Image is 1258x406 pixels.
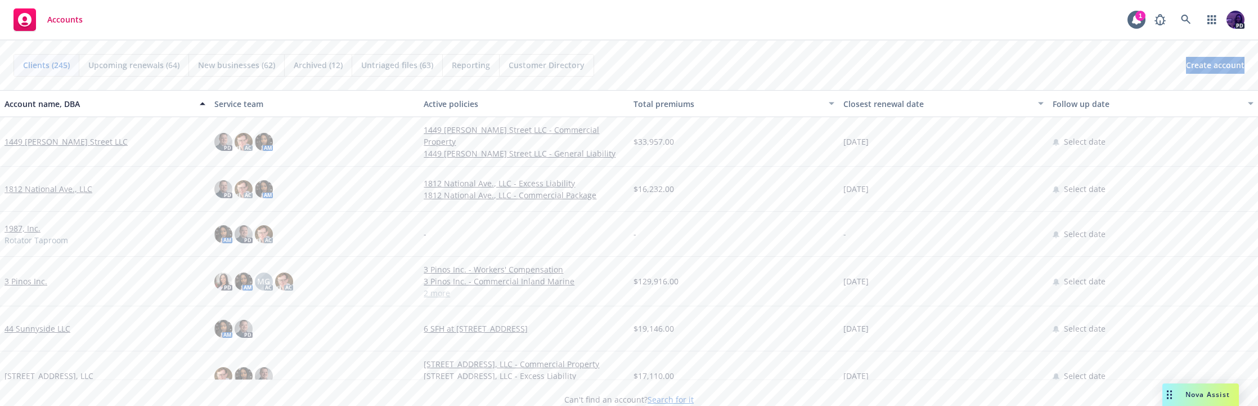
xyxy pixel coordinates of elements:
[214,320,232,338] img: photo
[235,180,253,198] img: photo
[198,59,275,71] span: New businesses (62)
[1162,383,1176,406] div: Drag to move
[235,367,253,385] img: photo
[47,15,83,24] span: Accounts
[419,90,629,117] button: Active policies
[1162,383,1239,406] button: Nova Assist
[424,323,624,334] a: 6 SFH at [STREET_ADDRESS]
[214,133,232,151] img: photo
[235,320,253,338] img: photo
[1064,370,1106,382] span: Select date
[634,323,674,334] span: $19,146.00
[1175,8,1197,31] a: Search
[1064,275,1106,287] span: Select date
[424,148,624,159] a: 1449 [PERSON_NAME] Street LLC - General Liability
[843,98,1032,110] div: Closest renewal date
[1201,8,1223,31] a: Switch app
[424,177,624,189] a: 1812 National Ave., LLC - Excess Liability
[843,275,869,287] span: [DATE]
[1185,390,1230,399] span: Nova Assist
[5,275,47,287] a: 3 Pinos Inc.
[424,124,624,148] a: 1449 [PERSON_NAME] Street LLC - Commercial Property
[214,98,415,110] div: Service team
[5,234,68,246] span: Rotator Taproom
[255,133,273,151] img: photo
[843,323,869,334] span: [DATE]
[235,225,253,243] img: photo
[634,136,674,148] span: $33,957.00
[5,323,70,334] a: 44 Sunnyside LLC
[214,225,232,243] img: photo
[255,367,273,385] img: photo
[424,370,624,382] a: [STREET_ADDRESS], LLC - Excess Liability
[5,183,92,195] a: 1812 National Ave., LLC
[1064,136,1106,148] span: Select date
[424,287,624,299] a: 2 more
[424,98,624,110] div: Active policies
[235,133,253,151] img: photo
[843,228,846,240] span: -
[1053,98,1241,110] div: Follow up date
[509,59,585,71] span: Customer Directory
[361,59,433,71] span: Untriaged files (63)
[257,275,270,287] span: MG
[634,183,674,195] span: $16,232.00
[214,180,232,198] img: photo
[634,275,679,287] span: $129,916.00
[843,136,869,148] span: [DATE]
[1064,228,1106,240] span: Select date
[1135,11,1145,21] div: 1
[214,273,232,291] img: photo
[275,273,293,291] img: photo
[1064,323,1106,334] span: Select date
[424,189,624,201] a: 1812 National Ave., LLC - Commercial Package
[210,90,420,117] button: Service team
[629,90,839,117] button: Total premiums
[88,59,179,71] span: Upcoming renewals (64)
[1186,57,1244,74] a: Create account
[1149,8,1171,31] a: Report a Bug
[1186,55,1244,76] span: Create account
[9,4,87,35] a: Accounts
[5,222,41,234] a: 1987, Inc.
[214,367,232,385] img: photo
[235,273,253,291] img: photo
[1048,90,1258,117] button: Follow up date
[255,180,273,198] img: photo
[294,59,343,71] span: Archived (12)
[648,394,694,405] a: Search for it
[23,59,70,71] span: Clients (245)
[424,228,426,240] span: -
[5,370,93,382] a: [STREET_ADDRESS], LLC
[424,264,624,275] a: 3 Pinos Inc. - Workers' Compensation
[634,228,636,240] span: -
[564,394,694,405] span: Can't find an account?
[839,90,1049,117] button: Closest renewal date
[1226,11,1244,29] img: photo
[5,98,193,110] div: Account name, DBA
[424,358,624,370] a: [STREET_ADDRESS], LLC - Commercial Property
[843,183,869,195] span: [DATE]
[5,136,128,148] a: 1449 [PERSON_NAME] Street LLC
[255,225,273,243] img: photo
[634,98,822,110] div: Total premiums
[843,370,869,382] span: [DATE]
[634,370,674,382] span: $17,110.00
[1064,183,1106,195] span: Select date
[452,59,490,71] span: Reporting
[424,275,624,287] a: 3 Pinos Inc. - Commercial Inland Marine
